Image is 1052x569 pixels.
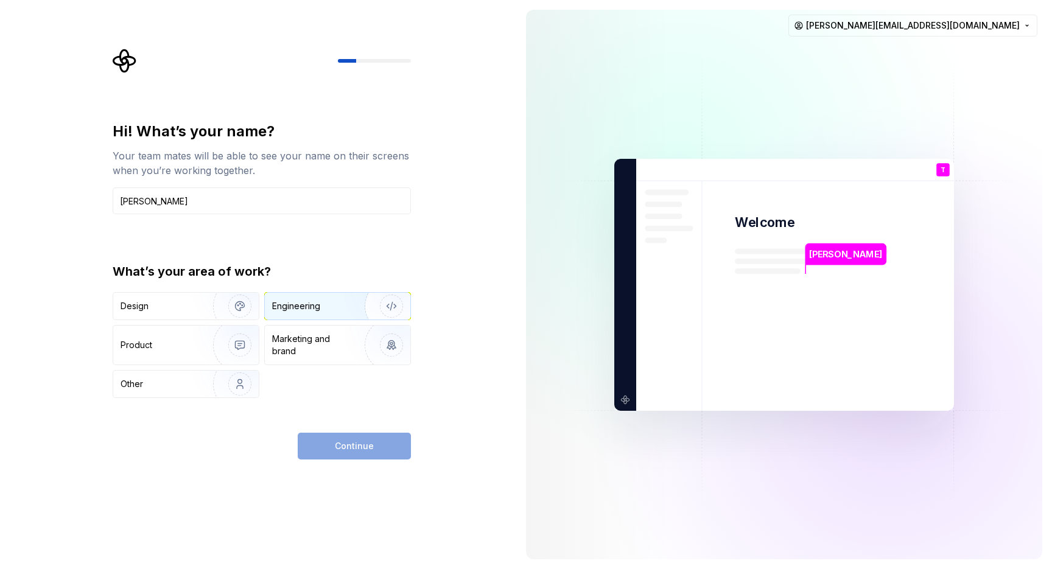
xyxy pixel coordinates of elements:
[735,214,794,231] p: Welcome
[121,378,143,390] div: Other
[113,49,137,73] svg: Supernova Logo
[113,263,411,280] div: What’s your area of work?
[272,300,320,312] div: Engineering
[113,187,411,214] input: Han Solo
[121,339,152,351] div: Product
[272,333,354,357] div: Marketing and brand
[113,148,411,178] div: Your team mates will be able to see your name on their screens when you’re working together.
[941,166,945,173] p: T
[788,15,1037,37] button: [PERSON_NAME][EMAIL_ADDRESS][DOMAIN_NAME]
[809,247,882,260] p: [PERSON_NAME]
[113,122,411,141] div: Hi! What’s your name?
[806,19,1020,32] span: [PERSON_NAME][EMAIL_ADDRESS][DOMAIN_NAME]
[121,300,149,312] div: Design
